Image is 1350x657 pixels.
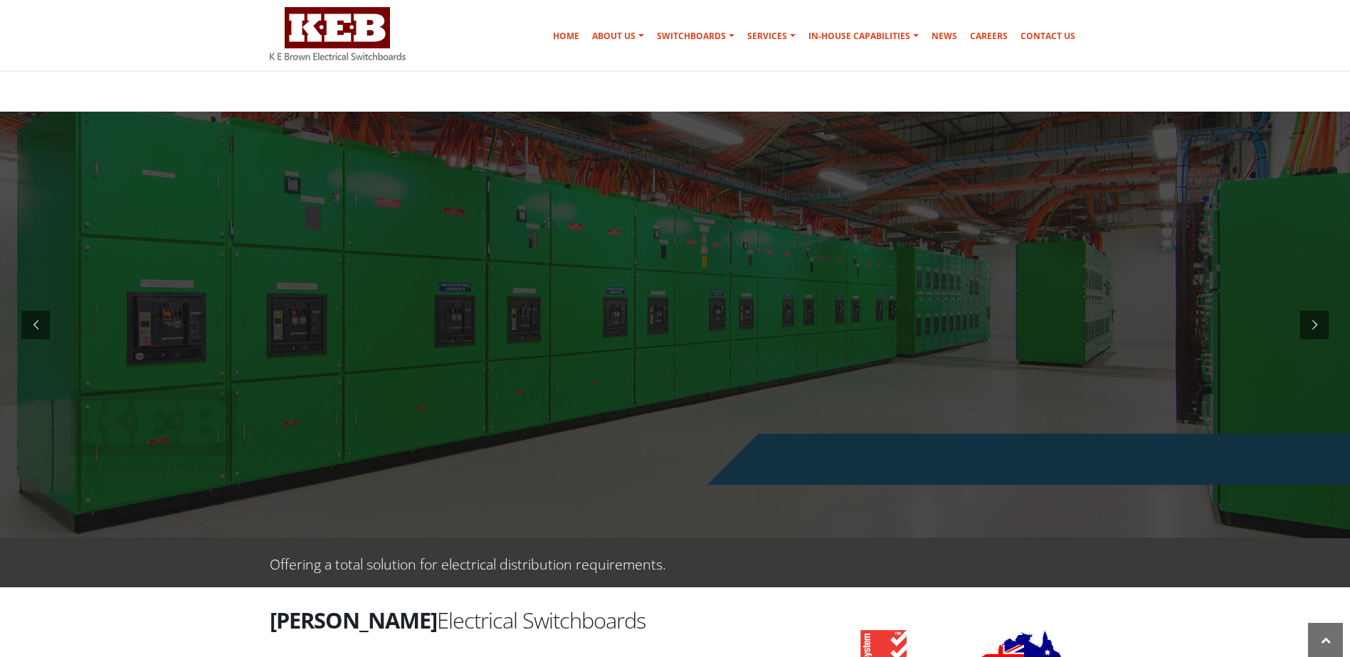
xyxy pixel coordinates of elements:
[742,22,801,50] a: Services
[803,22,924,50] a: In-house Capabilities
[270,7,406,60] img: K E Brown Electrical Switchboards
[547,22,585,50] a: Home
[1015,22,1081,50] a: Contact Us
[926,22,963,50] a: News
[586,22,650,50] a: About Us
[651,22,740,50] a: Switchboards
[270,605,437,635] strong: [PERSON_NAME]
[270,605,803,635] h2: Electrical Switchboards
[964,22,1013,50] a: Careers
[270,552,666,573] p: Offering a total solution for electrical distribution requirements.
